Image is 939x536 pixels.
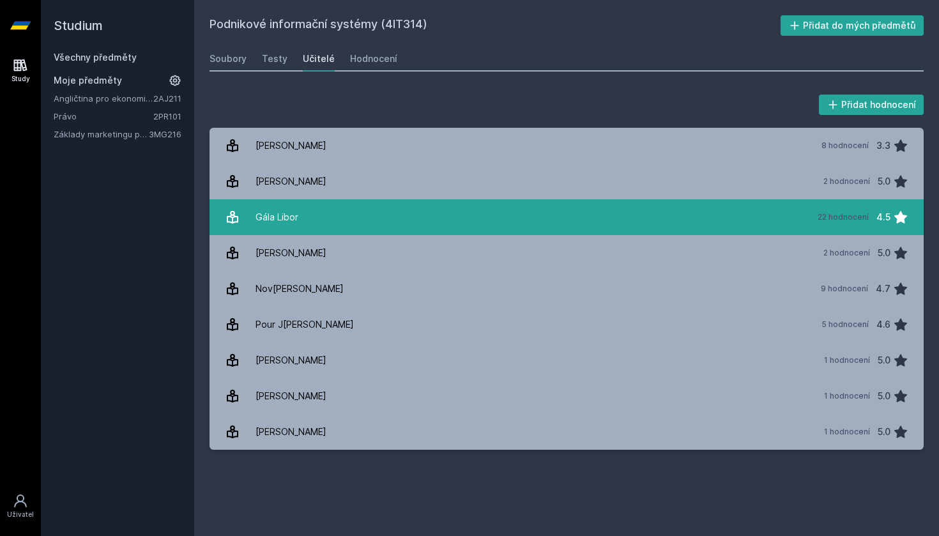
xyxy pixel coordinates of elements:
div: Pour J[PERSON_NAME] [256,312,354,337]
a: [PERSON_NAME] 8 hodnocení 3.3 [210,128,924,164]
a: Právo [54,110,153,123]
a: 2AJ211 [153,93,181,103]
div: [PERSON_NAME] [256,240,326,266]
div: Učitelé [303,52,335,65]
a: Hodnocení [350,46,397,72]
div: 5.0 [878,383,890,409]
div: [PERSON_NAME] [256,133,326,158]
div: 3.3 [876,133,890,158]
div: 4.5 [876,204,890,230]
a: Učitelé [303,46,335,72]
div: 8 hodnocení [821,141,869,151]
a: Angličtina pro ekonomická studia 1 (B2/C1) [54,92,153,105]
button: Přidat hodnocení [819,95,924,115]
div: 2 hodnocení [823,176,870,187]
div: Gála Libor [256,204,298,230]
a: [PERSON_NAME] 1 hodnocení 5.0 [210,378,924,414]
a: Základy marketingu pro informatiky a statistiky [54,128,149,141]
span: Moje předměty [54,74,122,87]
div: 4.7 [876,276,890,302]
div: Soubory [210,52,247,65]
div: Uživatel [7,510,34,519]
a: Všechny předměty [54,52,137,63]
div: 22 hodnocení [818,212,869,222]
a: [PERSON_NAME] 2 hodnocení 5.0 [210,164,924,199]
div: 5.0 [878,169,890,194]
a: Gála Libor 22 hodnocení 4.5 [210,199,924,235]
div: 1 hodnocení [824,391,870,401]
div: 9 hodnocení [821,284,868,294]
div: [PERSON_NAME] [256,419,326,445]
div: [PERSON_NAME] [256,169,326,194]
div: 5.0 [878,348,890,373]
h2: Podnikové informační systémy (4IT314) [210,15,781,36]
a: [PERSON_NAME] 1 hodnocení 5.0 [210,414,924,450]
a: Testy [262,46,287,72]
a: 2PR101 [153,111,181,121]
div: 4.6 [876,312,890,337]
a: 3MG216 [149,129,181,139]
div: Study [11,74,30,84]
button: Přidat do mých předmětů [781,15,924,36]
div: Testy [262,52,287,65]
div: 5.0 [878,240,890,266]
a: [PERSON_NAME] 1 hodnocení 5.0 [210,342,924,378]
div: 5 hodnocení [821,319,869,330]
div: 1 hodnocení [824,355,870,365]
a: Uživatel [3,487,38,526]
div: 1 hodnocení [824,427,870,437]
div: [PERSON_NAME] [256,348,326,373]
a: Pour J[PERSON_NAME] 5 hodnocení 4.6 [210,307,924,342]
a: Soubory [210,46,247,72]
a: Nov[PERSON_NAME] 9 hodnocení 4.7 [210,271,924,307]
div: Hodnocení [350,52,397,65]
div: Nov[PERSON_NAME] [256,276,344,302]
div: 5.0 [878,419,890,445]
div: [PERSON_NAME] [256,383,326,409]
a: [PERSON_NAME] 2 hodnocení 5.0 [210,235,924,271]
div: 2 hodnocení [823,248,870,258]
a: Study [3,51,38,90]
